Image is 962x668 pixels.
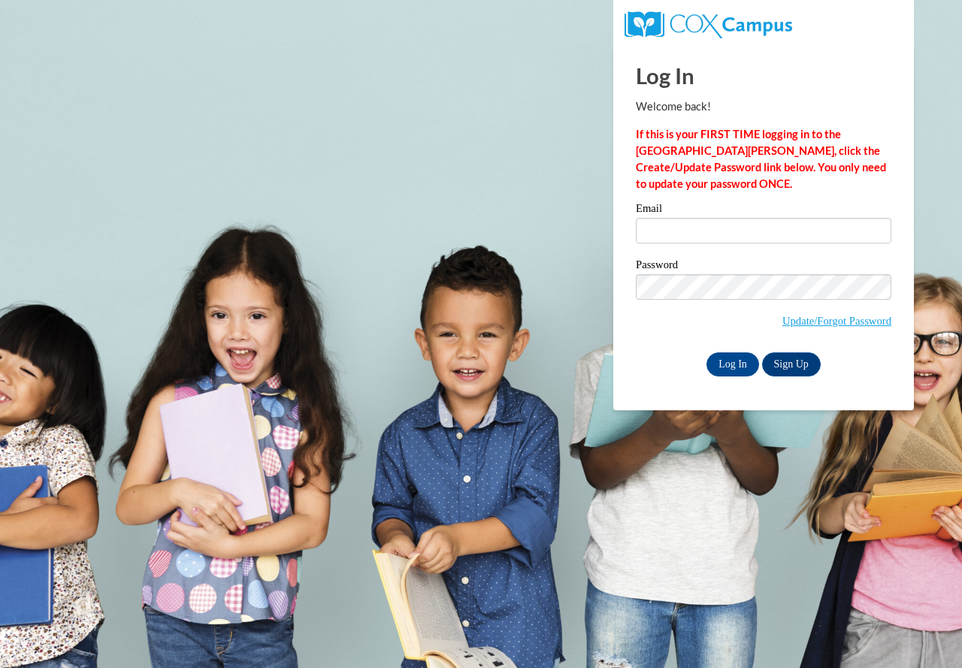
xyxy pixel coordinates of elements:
input: Log In [706,352,759,376]
label: Email [636,203,891,218]
a: Sign Up [762,352,821,376]
strong: If this is your FIRST TIME logging in to the [GEOGRAPHIC_DATA][PERSON_NAME], click the Create/Upd... [636,128,886,190]
img: COX Campus [625,11,792,38]
p: Welcome back! [636,98,891,115]
label: Password [636,259,891,274]
a: Update/Forgot Password [782,315,891,327]
a: COX Campus [625,17,792,30]
h1: Log In [636,60,891,91]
